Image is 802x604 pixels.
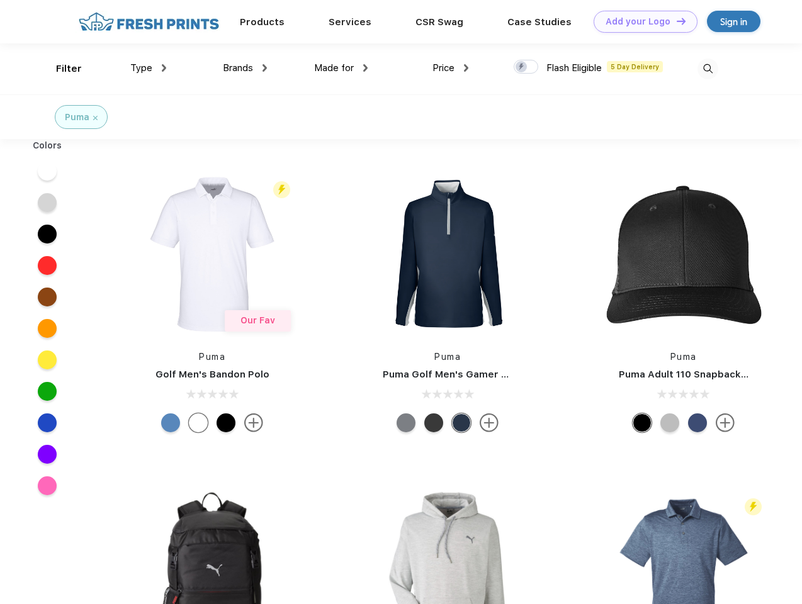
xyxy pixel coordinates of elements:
[607,61,663,72] span: 5 Day Delivery
[677,18,686,25] img: DT
[161,413,180,432] div: Lake Blue
[383,369,582,380] a: Puma Golf Men's Gamer Golf Quarter-Zip
[452,413,471,432] div: Navy Blazer
[434,352,461,362] a: Puma
[56,62,82,76] div: Filter
[716,413,735,432] img: more.svg
[75,11,223,33] img: fo%20logo%202.webp
[698,59,718,79] img: desktop_search.svg
[546,62,602,74] span: Flash Eligible
[720,14,747,29] div: Sign in
[128,171,296,338] img: func=resize&h=266
[415,16,463,28] a: CSR Swag
[600,171,767,338] img: func=resize&h=266
[263,64,267,72] img: dropdown.png
[240,16,285,28] a: Products
[199,352,225,362] a: Puma
[273,181,290,198] img: flash_active_toggle.svg
[130,62,152,74] span: Type
[688,413,707,432] div: Peacoat Qut Shd
[93,116,98,120] img: filter_cancel.svg
[397,413,415,432] div: Quiet Shade
[329,16,371,28] a: Services
[244,413,263,432] img: more.svg
[189,413,208,432] div: Bright White
[364,171,531,338] img: func=resize&h=266
[464,64,468,72] img: dropdown.png
[745,498,762,515] img: flash_active_toggle.svg
[155,369,269,380] a: Golf Men's Bandon Polo
[314,62,354,74] span: Made for
[65,111,89,124] div: Puma
[162,64,166,72] img: dropdown.png
[240,315,275,325] span: Our Fav
[363,64,368,72] img: dropdown.png
[606,16,670,27] div: Add your Logo
[480,413,499,432] img: more.svg
[217,413,235,432] div: Puma Black
[223,62,253,74] span: Brands
[707,11,760,32] a: Sign in
[23,139,72,152] div: Colors
[633,413,652,432] div: Pma Blk Pma Blk
[660,413,679,432] div: Quarry with Brt Whit
[432,62,455,74] span: Price
[670,352,697,362] a: Puma
[424,413,443,432] div: Puma Black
